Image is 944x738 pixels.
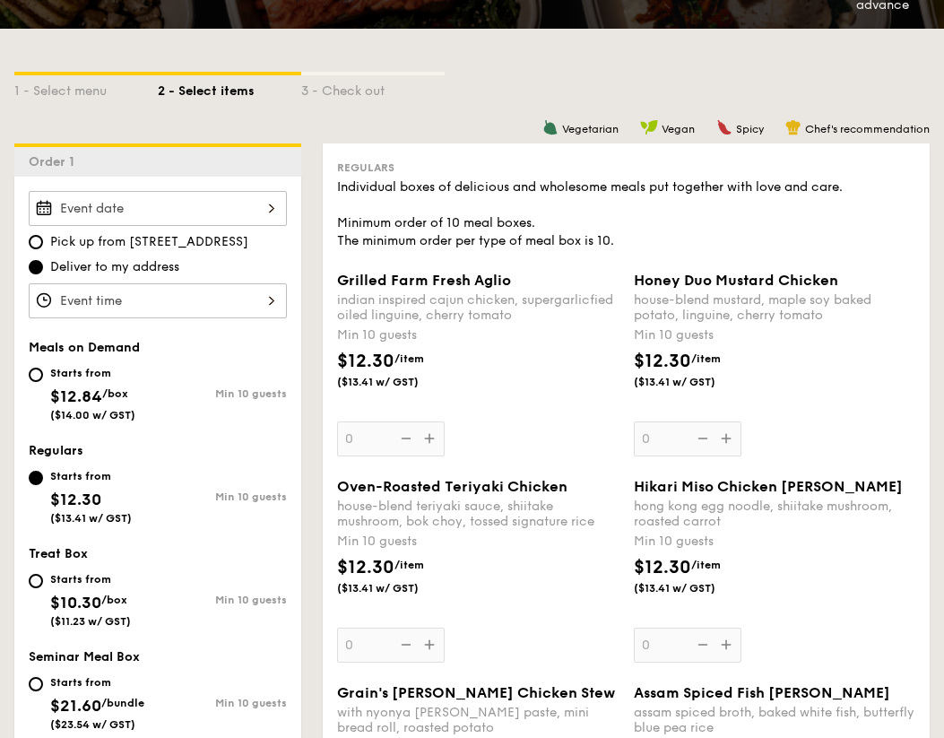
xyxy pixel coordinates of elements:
[158,387,287,400] div: Min 10 guests
[29,368,43,382] input: Starts from$12.84/box($14.00 w/ GST)Min 10 guests
[29,677,43,691] input: Starts from$21.60/bundle($23.54 w/ GST)Min 10 guests
[50,675,144,690] div: Starts from
[50,258,179,276] span: Deliver to my address
[101,697,144,709] span: /bundle
[337,499,619,529] div: house-blend teriyaki sauce, shiitake mushroom, bok choy, tossed signature rice
[691,559,721,571] span: /item
[50,593,101,612] span: $10.30
[102,387,128,400] span: /box
[101,594,127,606] span: /box
[29,574,43,588] input: Starts from$10.30/box($11.23 w/ GST)Min 10 guests
[50,718,135,731] span: ($23.54 w/ GST)
[634,705,916,735] div: assam spiced broth, baked white fish, butterfly blue pea rice
[337,292,619,323] div: indian inspired cajun chicken, supergarlicfied oiled linguine, cherry tomato
[337,581,441,595] span: ($13.41 w/ GST)
[50,409,135,421] span: ($14.00 w/ GST)
[29,649,140,664] span: Seminar Meal Box
[50,696,101,716] span: $21.60
[29,235,43,249] input: Pick up from [STREET_ADDRESS]
[634,581,738,595] span: ($13.41 w/ GST)
[640,119,658,135] img: icon-vegan.f8ff3823.svg
[394,352,424,365] span: /item
[736,123,764,135] span: Spicy
[634,292,916,323] div: house-blend mustard, maple soy baked potato, linguine, cherry tomato
[337,705,619,735] div: with nyonya [PERSON_NAME] paste, mini bread roll, roasted potato
[29,443,83,458] span: Regulars
[50,572,131,586] div: Starts from
[158,697,287,709] div: Min 10 guests
[50,512,132,525] span: ($13.41 w/ GST)
[29,154,82,169] span: Order 1
[634,375,738,389] span: ($13.41 w/ GST)
[337,684,615,701] span: Grain's [PERSON_NAME] Chicken Stew
[785,119,801,135] img: icon-chef-hat.a58ddaea.svg
[158,75,301,100] div: 2 - Select items
[634,478,903,495] span: Hikari Miso Chicken [PERSON_NAME]
[634,684,890,701] span: Assam Spiced Fish [PERSON_NAME]
[29,260,43,274] input: Deliver to my address
[337,557,394,578] span: $12.30
[634,557,691,578] span: $12.30
[158,491,287,503] div: Min 10 guests
[50,366,135,380] div: Starts from
[50,386,102,406] span: $12.84
[634,272,838,289] span: Honey Duo Mustard Chicken
[337,478,567,495] span: Oven-Roasted Teriyaki Chicken
[716,119,732,135] img: icon-spicy.37a8142b.svg
[29,191,287,226] input: Event date
[562,123,619,135] span: Vegetarian
[634,533,916,551] div: Min 10 guests
[50,469,132,483] div: Starts from
[634,499,916,529] div: hong kong egg noodle, shiitake mushroom, roasted carrot
[29,283,287,318] input: Event time
[29,471,43,485] input: Starts from$12.30($13.41 w/ GST)Min 10 guests
[337,161,394,174] span: Regulars
[634,326,916,344] div: Min 10 guests
[337,533,619,551] div: Min 10 guests
[337,326,619,344] div: Min 10 guests
[158,594,287,606] div: Min 10 guests
[805,123,930,135] span: Chef's recommendation
[14,75,158,100] div: 1 - Select menu
[29,546,88,561] span: Treat Box
[662,123,695,135] span: Vegan
[50,233,248,251] span: Pick up from [STREET_ADDRESS]
[337,351,394,372] span: $12.30
[301,75,445,100] div: 3 - Check out
[337,272,511,289] span: Grilled Farm Fresh Aglio
[50,490,101,509] span: $12.30
[691,352,721,365] span: /item
[337,375,441,389] span: ($13.41 w/ GST)
[394,559,424,571] span: /item
[29,340,140,355] span: Meals on Demand
[337,178,915,250] div: Individual boxes of delicious and wholesome meals put together with love and care. Minimum order ...
[542,119,559,135] img: icon-vegetarian.fe4039eb.svg
[634,351,691,372] span: $12.30
[50,615,131,628] span: ($11.23 w/ GST)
